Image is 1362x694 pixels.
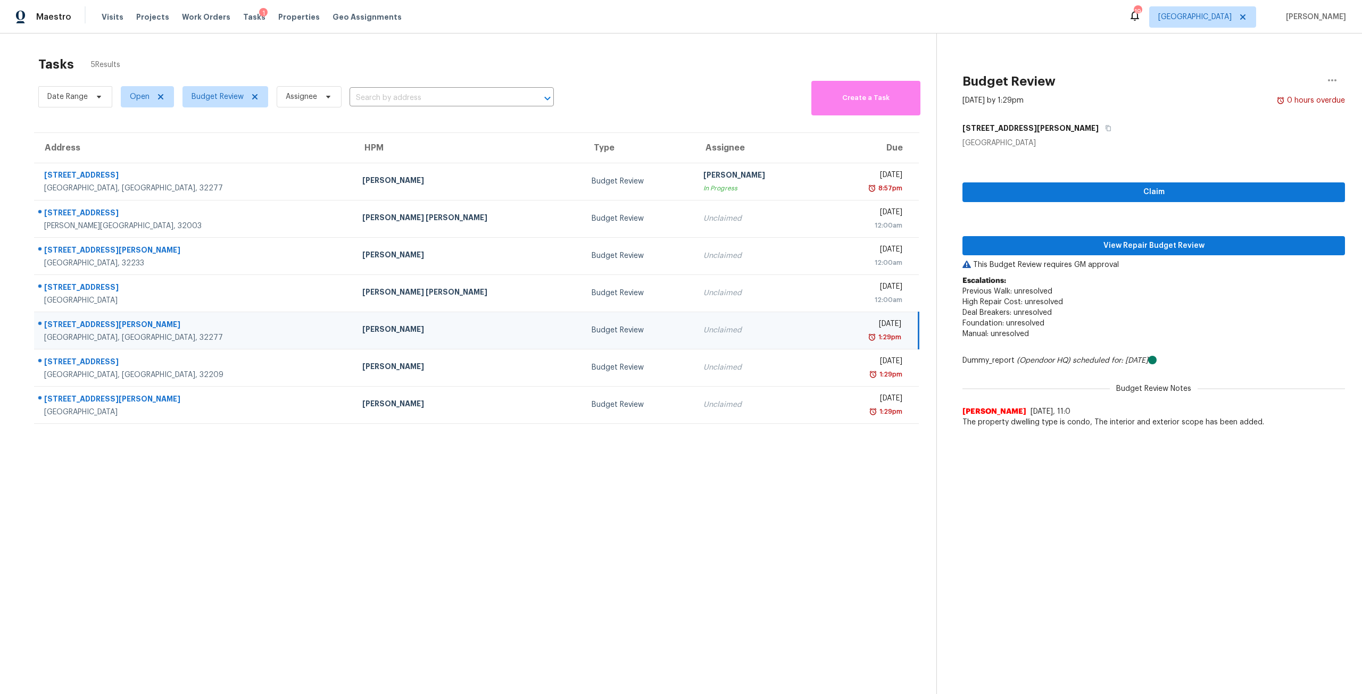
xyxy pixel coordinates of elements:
[703,170,813,183] div: [PERSON_NAME]
[869,406,877,417] img: Overdue Alarm Icon
[44,295,345,306] div: [GEOGRAPHIC_DATA]
[962,288,1052,295] span: Previous Walk: unresolved
[703,362,813,373] div: Unclaimed
[962,330,1029,338] span: Manual: unresolved
[811,81,920,115] button: Create a Task
[962,236,1345,256] button: View Repair Budget Review
[592,213,686,224] div: Budget Review
[703,183,813,194] div: In Progress
[1031,408,1070,415] span: [DATE], 11:0
[44,183,345,194] div: [GEOGRAPHIC_DATA], [GEOGRAPHIC_DATA], 32277
[831,257,902,268] div: 12:00am
[44,332,345,343] div: [GEOGRAPHIC_DATA], [GEOGRAPHIC_DATA], 32277
[592,176,686,187] div: Budget Review
[962,298,1063,306] span: High Repair Cost: unresolved
[1099,119,1113,138] button: Copy Address
[971,186,1336,199] span: Claim
[1110,383,1198,394] span: Budget Review Notes
[243,13,265,21] span: Tasks
[962,309,1052,316] span: Deal Breakers: unresolved
[831,170,902,183] div: [DATE]
[44,356,345,370] div: [STREET_ADDRESS]
[44,370,345,380] div: [GEOGRAPHIC_DATA], [GEOGRAPHIC_DATA], 32209
[592,362,686,373] div: Budget Review
[831,356,902,369] div: [DATE]
[962,138,1345,148] div: [GEOGRAPHIC_DATA]
[44,319,345,332] div: [STREET_ADDRESS][PERSON_NAME]
[1134,6,1141,17] div: 19
[44,407,345,417] div: [GEOGRAPHIC_DATA]
[703,213,813,224] div: Unclaimed
[869,369,877,380] img: Overdue Alarm Icon
[1017,357,1070,364] i: (Opendoor HQ)
[91,60,120,70] span: 5 Results
[831,220,902,231] div: 12:00am
[592,399,686,410] div: Budget Review
[831,319,901,332] div: [DATE]
[583,133,695,163] th: Type
[44,394,345,407] div: [STREET_ADDRESS][PERSON_NAME]
[38,59,74,70] h2: Tasks
[362,175,575,188] div: [PERSON_NAME]
[592,325,686,336] div: Budget Review
[877,369,902,380] div: 1:29pm
[831,281,902,295] div: [DATE]
[962,260,1345,270] p: This Budget Review requires GM approval
[362,287,575,300] div: [PERSON_NAME] [PERSON_NAME]
[962,320,1044,327] span: Foundation: unresolved
[703,399,813,410] div: Unclaimed
[831,244,902,257] div: [DATE]
[962,417,1345,428] span: The property dwelling type is condo, The interior and exterior scope has been added.
[1276,95,1285,106] img: Overdue Alarm Icon
[962,277,1006,285] b: Escalations:
[44,245,345,258] div: [STREET_ADDRESS][PERSON_NAME]
[962,406,1026,417] span: [PERSON_NAME]
[36,12,71,22] span: Maestro
[695,133,822,163] th: Assignee
[592,288,686,298] div: Budget Review
[362,249,575,263] div: [PERSON_NAME]
[192,91,244,102] span: Budget Review
[362,324,575,337] div: [PERSON_NAME]
[362,398,575,412] div: [PERSON_NAME]
[868,183,876,194] img: Overdue Alarm Icon
[278,12,320,22] span: Properties
[286,91,317,102] span: Assignee
[703,250,813,261] div: Unclaimed
[868,332,876,342] img: Overdue Alarm Icon
[259,8,268,19] div: 1
[362,212,575,225] div: [PERSON_NAME] [PERSON_NAME]
[703,325,813,336] div: Unclaimed
[1282,12,1346,22] span: [PERSON_NAME]
[130,91,150,102] span: Open
[47,91,88,102] span: Date Range
[1158,12,1232,22] span: [GEOGRAPHIC_DATA]
[877,406,902,417] div: 1:29pm
[962,95,1024,106] div: [DATE] by 1:29pm
[962,76,1056,87] h2: Budget Review
[44,282,345,295] div: [STREET_ADDRESS]
[1073,357,1148,364] i: scheduled for: [DATE]
[44,221,345,231] div: [PERSON_NAME][GEOGRAPHIC_DATA], 32003
[831,393,902,406] div: [DATE]
[362,361,575,374] div: [PERSON_NAME]
[182,12,230,22] span: Work Orders
[876,332,901,342] div: 1:29pm
[831,207,902,220] div: [DATE]
[136,12,169,22] span: Projects
[44,207,345,221] div: [STREET_ADDRESS]
[876,183,902,194] div: 8:57pm
[817,92,915,104] span: Create a Task
[971,239,1336,253] span: View Repair Budget Review
[354,133,583,163] th: HPM
[350,90,524,106] input: Search by address
[44,170,345,183] div: [STREET_ADDRESS]
[831,295,902,305] div: 12:00am
[962,355,1345,366] div: Dummy_report
[962,182,1345,202] button: Claim
[823,133,919,163] th: Due
[592,250,686,261] div: Budget Review
[962,123,1099,133] h5: [STREET_ADDRESS][PERSON_NAME]
[44,258,345,269] div: [GEOGRAPHIC_DATA], 32233
[703,288,813,298] div: Unclaimed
